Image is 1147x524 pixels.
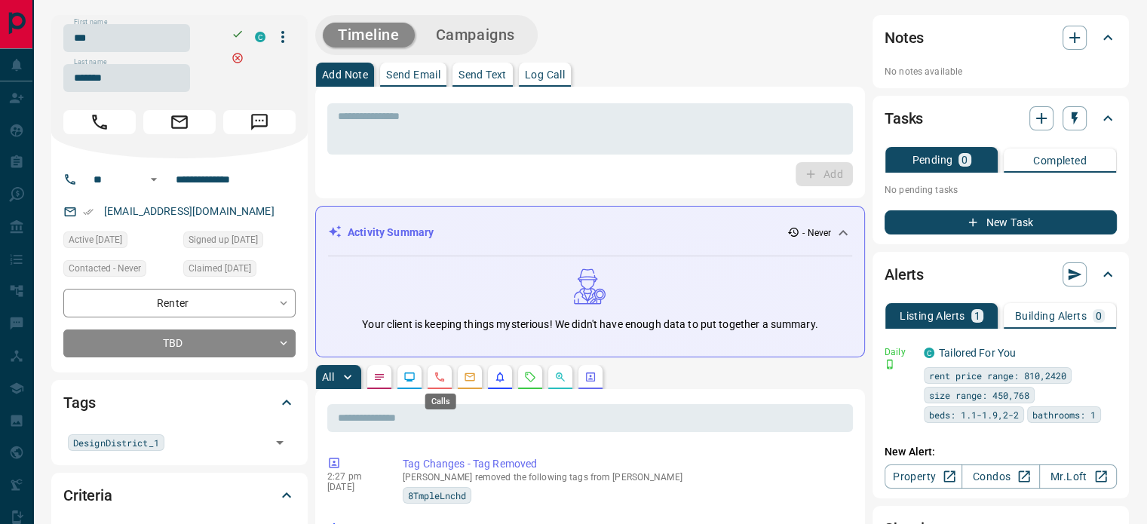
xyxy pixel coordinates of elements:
label: First name [74,17,107,27]
svg: Lead Browsing Activity [403,371,416,383]
p: 0 [961,155,968,165]
span: size range: 450,768 [929,388,1029,403]
a: Tailored For You [939,347,1016,359]
a: [EMAIL_ADDRESS][DOMAIN_NAME] [104,205,274,217]
p: Send Text [458,69,507,80]
p: [PERSON_NAME] removed the following tags from [PERSON_NAME] [403,472,847,483]
span: beds: 1.1-1.9,2-2 [929,407,1019,422]
p: No pending tasks [885,179,1117,201]
span: Signed up [DATE] [189,232,258,247]
p: Building Alerts [1015,311,1087,321]
span: Call [63,110,136,134]
span: Email [143,110,216,134]
div: Alerts [885,256,1117,293]
span: Claimed [DATE] [189,261,251,276]
div: Criteria [63,477,296,513]
p: 0 [1096,311,1102,321]
p: New Alert: [885,444,1117,460]
span: Active [DATE] [69,232,122,247]
p: Log Call [525,69,565,80]
div: Notes [885,20,1117,56]
svg: Requests [524,371,536,383]
span: bathrooms: 1 [1032,407,1096,422]
p: Send Email [386,69,440,80]
h2: Alerts [885,262,924,287]
p: Add Note [322,69,368,80]
svg: Emails [464,371,476,383]
p: Your client is keeping things mysterious! We didn't have enough data to put together a summary. [362,317,817,332]
span: rent price range: 810,2420 [929,368,1066,383]
h2: Notes [885,26,924,50]
p: - Never [802,226,831,240]
svg: Email Verified [83,207,94,217]
div: Sun Aug 15 2021 [63,231,176,253]
a: Mr.Loft [1039,464,1117,489]
p: Listing Alerts [900,311,965,321]
svg: Agent Actions [584,371,597,383]
svg: Calls [434,371,446,383]
div: condos.ca [255,32,265,42]
span: 8TmpleLnchd [408,488,466,503]
div: Renter [63,289,296,317]
h2: Tags [63,391,95,415]
div: Tags [63,385,296,421]
div: Sun Aug 15 2021 [183,260,296,281]
label: Last name [74,57,107,67]
button: Open [145,170,163,188]
p: 2:27 pm [327,471,380,482]
div: Activity Summary- Never [328,219,852,247]
div: condos.ca [924,348,934,358]
p: Tag Changes - Tag Removed [403,456,847,472]
p: All [322,372,334,382]
p: No notes available [885,65,1117,78]
button: Timeline [323,23,415,47]
p: Pending [912,155,952,165]
div: Calls [425,394,456,409]
svg: Push Notification Only [885,359,895,369]
svg: Notes [373,371,385,383]
div: Sun Aug 15 2021 [183,231,296,253]
div: Tasks [885,100,1117,136]
span: DesignDistrict_1 [73,435,159,450]
p: [DATE] [327,482,380,492]
button: Campaigns [421,23,530,47]
span: Contacted - Never [69,261,141,276]
div: TBD [63,329,296,357]
p: 1 [974,311,980,321]
p: Activity Summary [348,225,434,241]
svg: Listing Alerts [494,371,506,383]
a: Condos [961,464,1039,489]
svg: Opportunities [554,371,566,383]
p: Daily [885,345,915,359]
h2: Criteria [63,483,112,507]
span: Message [223,110,296,134]
button: New Task [885,210,1117,234]
a: Property [885,464,962,489]
p: Completed [1033,155,1087,166]
button: Open [269,432,290,453]
h2: Tasks [885,106,923,130]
